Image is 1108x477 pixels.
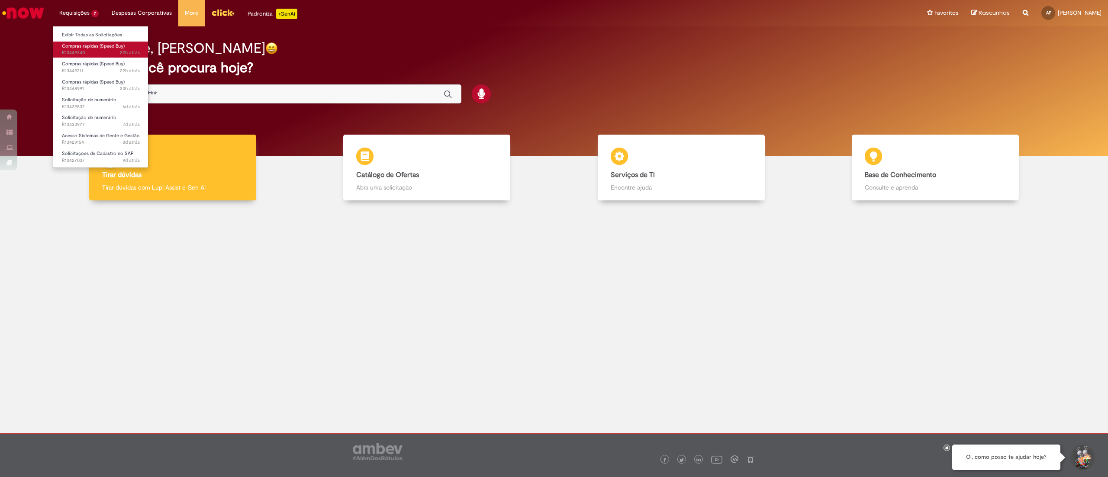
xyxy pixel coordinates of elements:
time: 20/08/2025 17:52:38 [123,121,140,128]
span: Favoritos [934,9,958,17]
span: 7 [91,10,99,17]
img: ServiceNow [1,4,45,22]
span: 6d atrás [122,103,140,110]
span: Requisições [59,9,90,17]
img: click_logo_yellow_360x200.png [211,6,235,19]
span: [PERSON_NAME] [1058,9,1102,16]
span: Solicitação de numerário [62,114,116,121]
h2: Boa tarde, [PERSON_NAME] [90,41,265,56]
span: Rascunhos [979,9,1010,17]
a: Aberto R13448991 : Compras rápidas (Speed Buy) [53,77,148,93]
time: 26/08/2025 15:15:55 [120,85,140,92]
span: Solicitação de numerário [62,97,116,103]
p: Encontre ajuda [611,183,752,192]
a: Tirar dúvidas Tirar dúvidas com Lupi Assist e Gen Ai [45,135,300,201]
a: Aberto R13449211 : Compras rápidas (Speed Buy) [53,59,148,75]
a: Aberto R13427037 : Solicitações de Cadastro no SAP [53,149,148,165]
span: Despesas Corporativas [112,9,172,17]
img: logo_footer_workplace.png [731,455,738,463]
span: R13427037 [62,157,140,164]
p: Tirar dúvidas com Lupi Assist e Gen Ai [102,183,243,192]
span: R13449211 [62,68,140,74]
img: logo_footer_naosei.png [747,455,754,463]
span: 22h atrás [120,49,140,56]
time: 22/08/2025 13:06:23 [122,103,140,110]
span: 23h atrás [120,85,140,92]
span: Acesso Sistemas de Gente e Gestão [62,132,140,139]
span: More [185,9,198,17]
span: 22h atrás [120,68,140,74]
time: 26/08/2025 16:05:21 [120,49,140,56]
span: AF [1046,10,1051,16]
button: Iniciar Conversa de Suporte [1069,445,1095,471]
b: Catálogo de Ofertas [356,171,419,179]
a: Exibir Todas as Solicitações [53,30,148,40]
b: Tirar dúvidas [102,171,142,179]
span: R13433977 [62,121,140,128]
a: Rascunhos [971,9,1010,17]
img: logo_footer_facebook.png [663,458,667,462]
span: R13449340 [62,49,140,56]
span: R13439832 [62,103,140,110]
p: Consulte e aprenda [865,183,1006,192]
h2: O que você procura hoje? [90,60,1018,75]
p: +GenAi [276,9,297,19]
div: Padroniza [248,9,297,19]
a: Aberto R13433977 : Solicitação de numerário [53,113,148,129]
span: Compras rápidas (Speed Buy) [62,43,125,49]
time: 19/08/2025 09:10:41 [122,157,140,164]
span: Compras rápidas (Speed Buy) [62,61,125,67]
div: Oi, como posso te ajudar hoje? [952,445,1060,470]
b: Base de Conhecimento [865,171,936,179]
span: 8d atrás [122,139,140,145]
b: Serviços de TI [611,171,655,179]
span: R13429154 [62,139,140,146]
span: 9d atrás [122,157,140,164]
img: logo_footer_youtube.png [711,454,722,465]
a: Catálogo de Ofertas Abra uma solicitação [300,135,554,201]
span: 7d atrás [123,121,140,128]
a: Base de Conhecimento Consulte e aprenda [808,135,1063,201]
a: Aberto R13439832 : Solicitação de numerário [53,95,148,111]
span: Compras rápidas (Speed Buy) [62,79,125,85]
time: 19/08/2025 15:09:42 [122,139,140,145]
span: Solicitações de Cadastro no SAP [62,150,134,157]
time: 26/08/2025 15:45:43 [120,68,140,74]
a: Aberto R13429154 : Acesso Sistemas de Gente e Gestão [53,131,148,147]
span: R13448991 [62,85,140,92]
img: happy-face.png [265,42,278,55]
a: Serviços de TI Encontre ajuda [554,135,808,201]
img: logo_footer_linkedin.png [696,458,701,463]
ul: Requisições [53,26,148,168]
p: Abra uma solicitação [356,183,497,192]
a: Aberto R13449340 : Compras rápidas (Speed Buy) [53,42,148,58]
img: logo_footer_ambev_rotulo_gray.png [353,443,403,460]
img: logo_footer_twitter.png [680,458,684,462]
